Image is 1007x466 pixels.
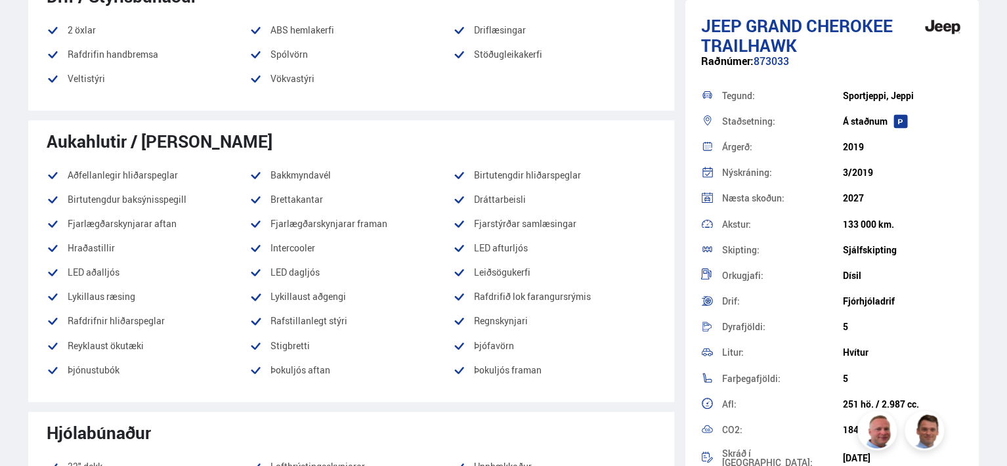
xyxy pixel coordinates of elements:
img: siFngHWaQ9KaOqBr.png [859,413,899,452]
div: Dyrafjöldi: [722,322,842,331]
div: Staðsetning: [722,117,842,126]
div: Tegund: [722,91,842,100]
div: 133 000 km. [843,219,963,230]
li: Rafdrifnir hliðarspeglar [47,313,249,329]
div: CO2: [722,425,842,434]
li: Rafdrifin handbremsa [47,47,249,62]
li: Fjarlægðarskynjarar aftan [47,216,249,232]
li: Birtutengdir hliðarspeglar [453,167,656,183]
div: Drif: [722,297,842,306]
li: Veltistýri [47,71,249,87]
li: Lykillaust aðgengi [249,289,452,305]
li: Þokuljós framan [453,362,656,387]
li: LED aðalljós [47,265,249,280]
li: LED afturljós [453,240,656,256]
div: Nýskráning: [722,168,842,177]
button: Opna LiveChat spjallviðmót [11,5,50,45]
div: 251 hö. / 2.987 cc. [843,399,963,410]
span: Raðnúmer: [701,54,754,68]
li: ABS hemlakerfi [249,22,452,38]
li: Bakkmyndavél [249,167,452,183]
div: Árgerð: [722,142,842,152]
div: 5 [843,322,963,332]
div: Næsta skoðun: [722,194,842,203]
div: Hjólabúnaður [47,423,656,442]
div: Skipting: [722,245,842,255]
div: 2027 [843,193,963,203]
div: [DATE] [843,453,963,463]
li: Rafdrifið lok farangursrýmis [453,289,656,305]
li: Þjófavörn [453,338,656,354]
div: Aukahlutir / [PERSON_NAME] [47,131,656,151]
li: Fjarstýrðar samlæsingar [453,216,656,232]
img: brand logo [916,7,969,47]
li: Intercooler [249,240,452,256]
div: Fjórhjóladrif [843,296,963,307]
li: Aðfellanlegir hliðarspeglar [47,167,249,183]
li: Birtutengdur baksýnisspegill [47,192,249,207]
li: Vökvastýri [249,71,452,95]
div: Hvítur [843,347,963,358]
div: Farþegafjöldi: [722,374,842,383]
li: Reyklaust ökutæki [47,338,249,354]
div: 2019 [843,142,963,152]
div: Litur: [722,348,842,357]
div: Akstur: [722,220,842,229]
div: 3/2019 [843,167,963,178]
div: Dísil [843,270,963,281]
span: Jeep [701,14,742,37]
li: Stigbretti [249,338,452,354]
li: 2 öxlar [47,22,249,38]
li: Lykillaus ræsing [47,289,249,305]
div: Orkugjafi: [722,271,842,280]
li: Hraðastillir [47,240,249,256]
div: Sjálfskipting [843,245,963,255]
div: 184 g/km [843,425,963,435]
li: Dráttarbeisli [453,192,656,207]
div: 5 [843,373,963,384]
li: Rafstillanlegt stýri [249,313,452,329]
li: Stöðugleikakerfi [453,47,656,62]
li: LED dagljós [249,265,452,280]
li: Brettakantar [249,192,452,207]
span: Grand Cherokee TRAILHAWK [701,14,893,57]
div: Sportjeppi, Jeppi [843,91,963,101]
li: Þjónustubók [47,362,249,378]
img: FbJEzSuNWCJXmdc-.webp [907,413,946,452]
li: Spólvörn [249,47,452,62]
li: Þokuljós aftan [249,362,452,378]
div: Á staðnum [843,116,963,127]
li: Leiðsögukerfi [453,265,656,280]
li: Driflæsingar [453,22,656,38]
li: Regnskynjari [453,313,656,329]
li: Fjarlægðarskynjarar framan [249,216,452,232]
div: Afl: [722,400,842,409]
div: 873033 [701,55,963,81]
